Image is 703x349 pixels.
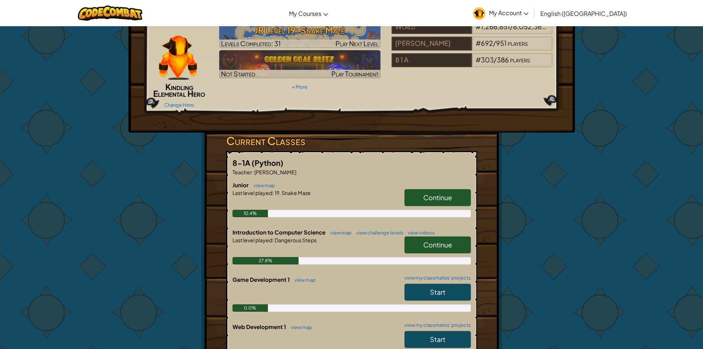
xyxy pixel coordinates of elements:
span: Last level played [232,237,272,243]
span: English ([GEOGRAPHIC_DATA]) [540,10,627,17]
span: Levels Completed: 31 [221,39,281,48]
div: [PERSON_NAME] [392,37,472,51]
span: : [272,237,274,243]
span: Junior [232,181,250,188]
span: Start [430,335,445,343]
a: view my classmates' projects [401,276,471,280]
span: Introduction to Computer Science [232,229,327,236]
span: : [252,169,254,175]
div: 0.0% [232,304,268,312]
a: [PERSON_NAME]#692/951players [392,44,553,52]
a: Play Next Level [219,20,380,48]
a: 8 1 A#303/386players [392,60,553,69]
h3: JR Level 19: Snake Maze [219,22,380,38]
a: view map [287,324,312,330]
span: 8,052,369 [513,22,546,31]
span: My Courses [289,10,321,17]
a: view videos [404,230,435,236]
span: Web Development 1 [232,323,287,330]
a: view map [291,277,316,283]
div: 27.8% [232,257,299,264]
span: Start [430,288,445,296]
span: 303 [481,55,494,64]
a: World#1,266,851/8,052,369players [392,27,553,35]
img: CodeCombat logo [78,6,142,21]
span: Play Next Level [335,39,379,48]
h3: Current Classes [226,133,477,149]
a: + More [292,84,307,90]
span: # [476,22,481,31]
img: Golden Goal [219,50,380,78]
span: Dangerous Steps [274,237,317,243]
span: players [508,39,528,47]
span: Play Tournament [331,69,379,78]
a: Change Hero [164,102,194,108]
span: Last level played [232,189,272,196]
div: 10.4% [232,210,268,217]
img: avatar [473,7,485,20]
span: players [547,22,567,31]
span: [PERSON_NAME] [254,169,296,175]
span: Teacher [232,169,252,175]
a: view challenge levels [352,230,403,236]
span: (Python) [252,158,283,167]
span: Continue [423,193,452,202]
span: / [494,55,497,64]
img: KindlingElementalPaperDoll.png [159,35,197,80]
a: view map [250,182,275,188]
div: World [392,20,472,34]
span: / [493,39,496,47]
span: players [510,55,530,64]
div: 8 1 A [392,53,472,67]
span: 8-1A [232,158,252,167]
span: : [272,189,274,196]
a: view my classmates' projects [401,323,471,328]
a: My Account [469,1,532,25]
a: Not StartedPlay Tournament [219,50,380,78]
span: 692 [481,39,493,47]
a: English ([GEOGRAPHIC_DATA]) [537,3,631,23]
span: Kindling Elemental Hero [153,82,205,99]
span: Not Started [221,69,255,78]
span: / [510,22,513,31]
span: My Account [489,9,528,17]
span: Snake Maze [281,189,311,196]
span: 1,266,851 [481,22,510,31]
span: Continue [423,240,452,249]
a: view map [327,230,352,236]
span: 19. [274,189,281,196]
span: 951 [496,39,507,47]
a: My Courses [285,3,332,23]
span: Game Development 1 [232,276,291,283]
span: # [476,55,481,64]
span: 386 [497,55,509,64]
span: # [476,39,481,47]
